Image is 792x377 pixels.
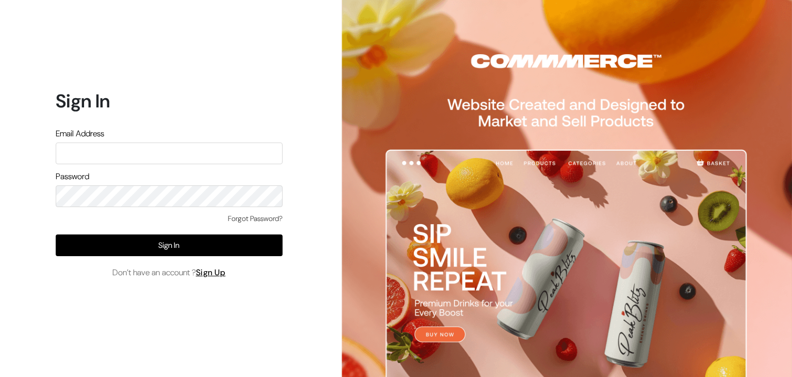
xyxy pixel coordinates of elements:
[56,128,104,140] label: Email Address
[228,213,283,224] a: Forgot Password?
[56,90,283,112] h1: Sign In
[56,234,283,256] button: Sign In
[112,266,226,279] span: Don’t have an account ?
[196,267,226,278] a: Sign Up
[56,170,89,183] label: Password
